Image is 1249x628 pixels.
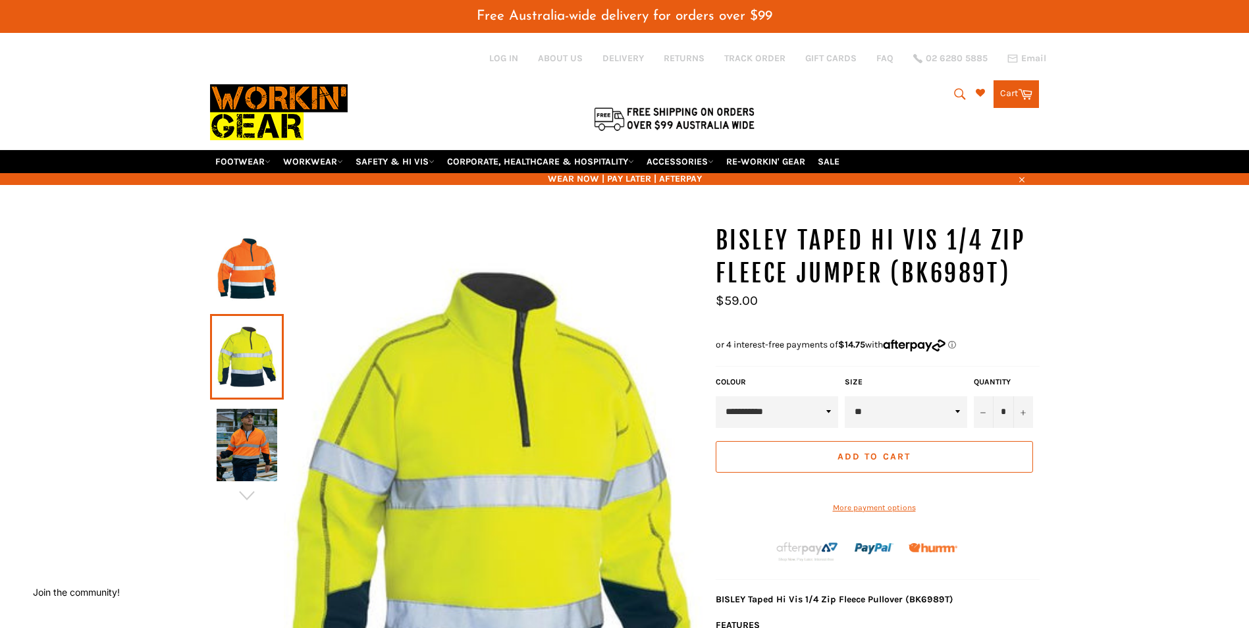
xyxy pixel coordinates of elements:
[538,52,583,65] a: ABOUT US
[837,451,911,462] span: Add to Cart
[845,377,967,388] label: Size
[909,543,957,553] img: Humm_core_logo_RGB-01_300x60px_small_195d8312-4386-4de7-b182-0ef9b6303a37.png
[489,53,518,64] a: Log in
[210,172,1040,185] span: WEAR NOW | PAY LATER | AFTERPAY
[855,529,893,568] img: paypal.png
[716,502,1033,513] a: More payment options
[775,540,839,563] img: Afterpay-Logo-on-dark-bg_large.png
[33,587,120,598] button: Join the community!
[217,409,277,481] img: BISLEY Taped Hi Vis 1/4 Zip Fleece Jumper (BK6989T) - Workin' Gear
[716,293,758,308] span: $59.00
[876,52,893,65] a: FAQ
[664,52,704,65] a: RETURNS
[477,9,772,23] span: Free Australia-wide delivery for orders over $99
[1007,53,1046,64] a: Email
[210,150,276,173] a: FOOTWEAR
[716,377,838,388] label: COLOUR
[994,80,1039,108] a: Cart
[716,594,953,605] strong: BISLEY Taped Hi Vis 1/4 Zip Fleece Pullover (BK6989T)
[602,52,644,65] a: DELIVERY
[641,150,719,173] a: ACCESSORIES
[805,52,857,65] a: GIFT CARDS
[1021,54,1046,63] span: Email
[721,150,811,173] a: RE-WORKIN' GEAR
[278,150,348,173] a: WORKWEAR
[913,54,988,63] a: 02 6280 5885
[217,232,277,305] img: BISLEY Taped Hi Vis 1/4 Zip Fleece Jumper (BK6989T) - Workin' Gear
[812,150,845,173] a: SALE
[724,52,785,65] a: TRACK ORDER
[350,150,440,173] a: SAFETY & HI VIS
[592,105,757,132] img: Flat $9.95 shipping Australia wide
[1013,396,1033,428] button: Increase item quantity by one
[926,54,988,63] span: 02 6280 5885
[974,396,994,428] button: Reduce item quantity by one
[716,224,1040,290] h1: BISLEY Taped Hi Vis 1/4 Zip Fleece Jumper (BK6989T)
[716,441,1033,473] button: Add to Cart
[210,75,348,149] img: Workin Gear leaders in Workwear, Safety Boots, PPE, Uniforms. Australia's No.1 in Workwear
[974,377,1033,388] label: Quantity
[442,150,639,173] a: CORPORATE, HEALTHCARE & HOSPITALITY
